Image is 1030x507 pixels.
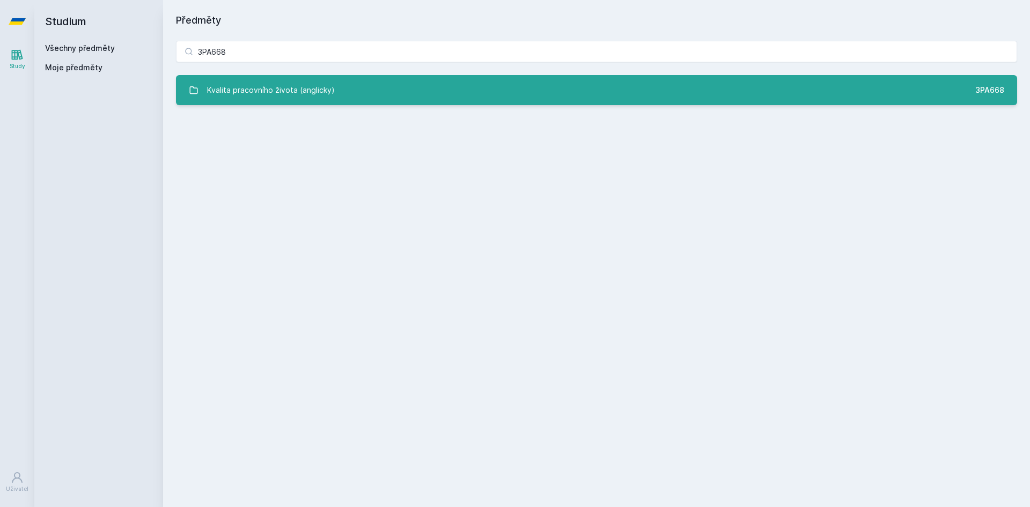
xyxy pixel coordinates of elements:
a: Kvalita pracovního života (anglicky) 3PA668 [176,75,1017,105]
h1: Předměty [176,13,1017,28]
a: Uživatel [2,466,32,498]
a: Všechny předměty [45,43,115,53]
a: Study [2,43,32,76]
span: Moje předměty [45,62,102,73]
div: 3PA668 [975,85,1004,95]
input: Název nebo ident předmětu… [176,41,1017,62]
div: Study [10,62,25,70]
div: Kvalita pracovního života (anglicky) [207,79,335,101]
div: Uživatel [6,485,28,493]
